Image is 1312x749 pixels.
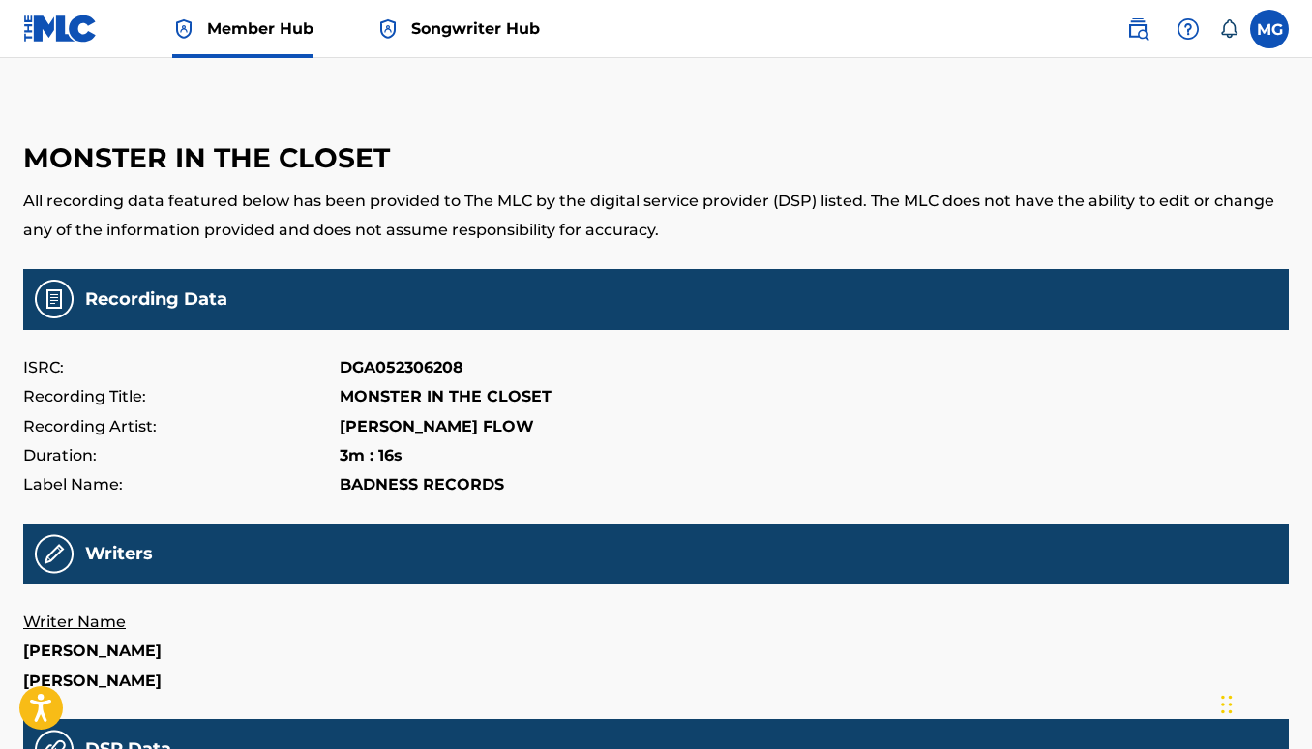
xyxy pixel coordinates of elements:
[340,470,504,499] p: BADNESS RECORDS
[340,412,534,441] p: [PERSON_NAME] FLOW
[1219,19,1238,39] div: Notifications
[1118,10,1157,48] a: Public Search
[23,441,340,470] p: Duration:
[23,470,340,499] p: Label Name:
[411,17,540,40] span: Songwriter Hub
[23,667,340,696] p: [PERSON_NAME]
[1250,10,1289,48] div: User Menu
[1221,675,1233,734] div: Drag
[85,543,153,565] h5: Writers
[23,637,340,666] p: [PERSON_NAME]
[1126,17,1149,41] img: search
[23,412,340,441] p: Recording Artist:
[376,17,400,41] img: Top Rightsholder
[172,17,195,41] img: Top Rightsholder
[1177,17,1200,41] img: help
[340,382,552,411] p: MONSTER IN THE CLOSET
[23,15,98,43] img: MLC Logo
[23,187,1289,246] p: All recording data featured below has been provided to The MLC by the digital service provider (D...
[85,288,227,311] h5: Recording Data
[1215,656,1312,749] iframe: Chat Widget
[35,280,74,318] img: Recording Data
[1169,10,1208,48] div: Help
[340,353,463,382] p: DGA052306208
[23,141,1289,175] h3: MONSTER IN THE CLOSET
[35,534,74,574] img: Recording Writers
[23,608,340,637] p: Writer Name
[340,441,403,470] p: 3m : 16s
[23,382,340,411] p: Recording Title:
[23,353,340,382] p: ISRC:
[207,17,313,40] span: Member Hub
